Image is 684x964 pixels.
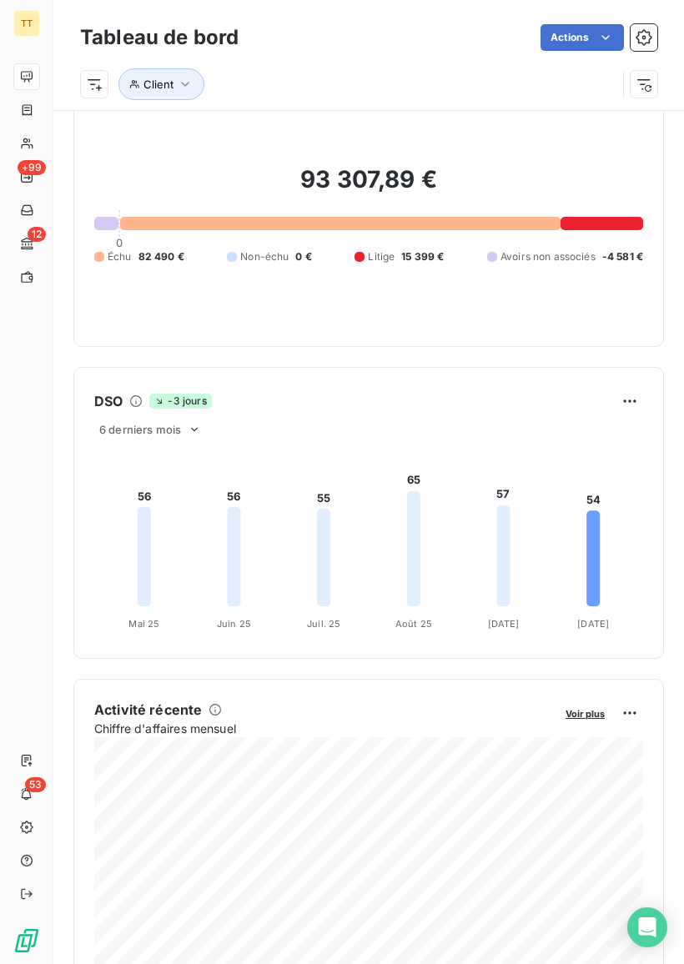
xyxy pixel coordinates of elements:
[541,24,624,51] button: Actions
[128,618,159,630] tspan: Mai 25
[108,249,132,264] span: Échu
[116,236,123,249] span: 0
[25,777,46,792] span: 53
[94,720,554,737] span: Chiffre d'affaires mensuel
[13,10,40,37] div: TT
[602,249,643,264] span: -4 581 €
[94,700,202,720] h6: Activité récente
[401,249,444,264] span: 15 399 €
[627,907,667,947] div: Open Intercom Messenger
[94,391,123,411] h6: DSO
[13,927,40,954] img: Logo LeanPay
[94,164,643,211] h2: 93 307,89 €
[368,249,395,264] span: Litige
[143,78,174,91] span: Client
[149,394,211,409] span: -3 jours
[295,249,311,264] span: 0 €
[18,160,46,175] span: +99
[307,618,340,630] tspan: Juil. 25
[500,249,596,264] span: Avoirs non associés
[118,68,204,100] button: Client
[240,249,289,264] span: Non-échu
[138,249,184,264] span: 82 490 €
[395,618,432,630] tspan: Août 25
[99,423,181,436] span: 6 derniers mois
[28,227,46,242] span: 12
[566,708,605,720] span: Voir plus
[217,618,251,630] tspan: Juin 25
[561,705,610,720] button: Voir plus
[577,618,609,630] tspan: [DATE]
[80,23,239,53] h3: Tableau de bord
[488,618,520,630] tspan: [DATE]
